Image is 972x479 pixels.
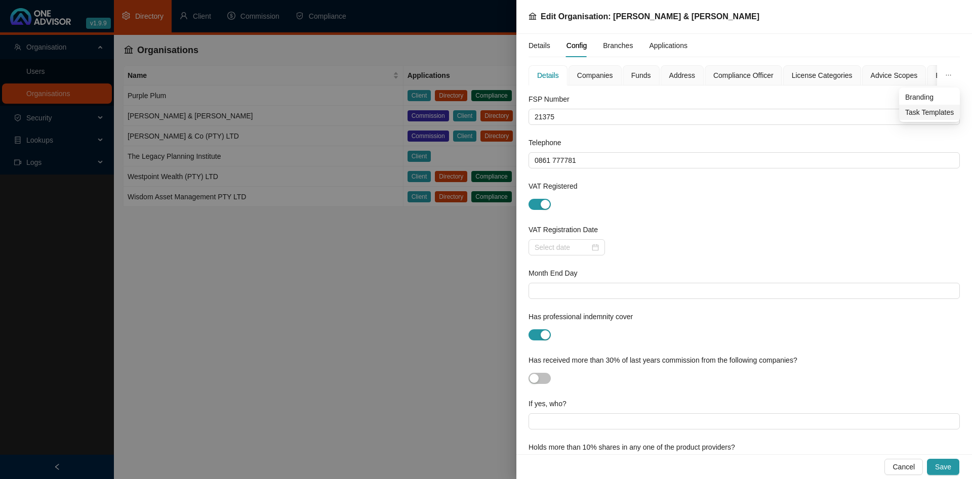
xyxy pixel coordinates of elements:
[529,40,550,51] div: Details
[792,72,853,79] span: License Categories
[529,224,605,235] label: VAT Registration Date
[945,72,952,78] span: ellipsis
[535,242,590,253] input: Select date
[529,12,537,20] span: bank
[713,72,774,79] span: Compliance Officer
[541,12,759,21] span: Edit Organisation: [PERSON_NAME] & [PERSON_NAME]
[669,72,695,79] span: Address
[631,72,651,79] span: Funds
[905,107,954,118] span: Task Templates
[899,88,960,122] ul: expanded dropdown
[577,72,613,79] span: Companies
[905,92,954,103] span: Branding
[529,137,569,148] label: Telephone
[529,311,640,322] label: Has professional indemnity cover
[529,398,574,409] label: If yes, who?
[937,65,960,85] button: ellipsis
[935,461,951,472] span: Save
[529,355,804,366] label: Has received more than 30% of last years commission from the following companies?
[893,461,915,472] span: Cancel
[529,442,742,453] label: Holds more than 10% shares in any one of the product providers?
[529,94,577,105] label: FSP Number
[927,459,959,475] button: Save
[537,70,559,81] div: Details
[936,70,964,81] div: Branding
[566,42,587,49] span: Config
[649,42,687,49] span: Applications
[529,268,584,279] label: Month End Day
[529,181,584,192] label: VAT Registered
[603,40,633,51] div: Branches
[871,72,918,79] span: Advice Scopes
[884,459,923,475] button: Cancel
